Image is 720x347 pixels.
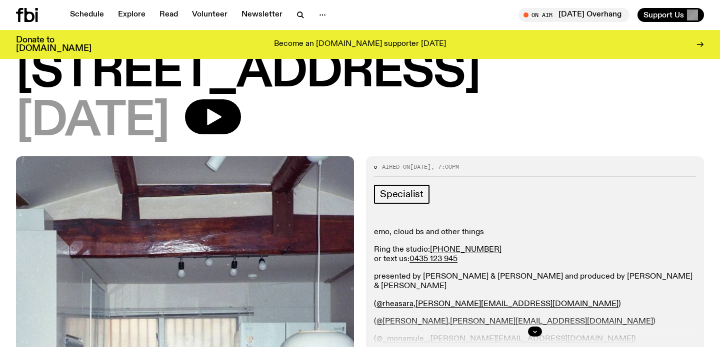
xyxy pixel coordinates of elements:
span: , 7:00pm [431,163,459,171]
p: emo, cloud bs and other things [374,228,696,237]
p: Become an [DOMAIN_NAME] supporter [DATE] [274,40,446,49]
a: Specialist [374,185,429,204]
span: [DATE] [16,99,169,144]
span: Specialist [380,189,423,200]
h3: Donate to [DOMAIN_NAME] [16,36,91,53]
a: Newsletter [235,8,288,22]
a: Explore [112,8,151,22]
a: Schedule [64,8,110,22]
button: Support Us [637,8,704,22]
span: [DATE] [410,163,431,171]
h1: [STREET_ADDRESS] [16,50,704,95]
a: Read [153,8,184,22]
span: Aired on [382,163,410,171]
a: [PHONE_NUMBER] [430,246,501,254]
p: presented by [PERSON_NAME] & [PERSON_NAME] and produced by [PERSON_NAME] & [PERSON_NAME] [374,272,696,291]
a: @rheasara [376,300,413,308]
a: Volunteer [186,8,233,22]
a: 0435 123 945 [409,255,457,263]
span: Support Us [643,10,684,19]
p: ( , ) [374,300,696,309]
p: Ring the studio: or text us: [374,245,696,264]
a: [PERSON_NAME][EMAIL_ADDRESS][DOMAIN_NAME] [415,300,618,308]
button: On Air[DATE] Overhang [518,8,629,22]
